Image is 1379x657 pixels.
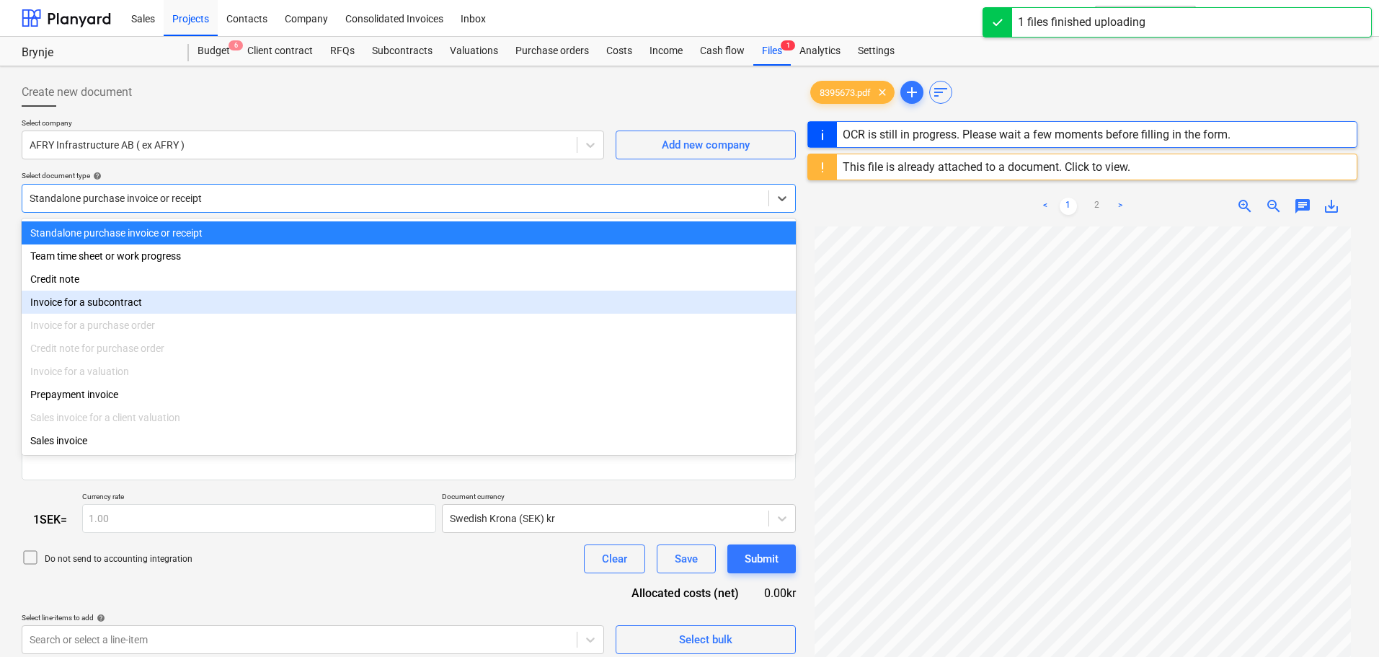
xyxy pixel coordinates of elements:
[657,544,716,573] button: Save
[45,553,192,565] p: Do not send to accounting integration
[762,585,796,601] div: 0.00kr
[22,383,796,406] div: Prepayment invoice
[22,268,796,291] div: Credit note
[691,37,753,66] a: Cash flow
[679,630,732,649] div: Select bulk
[1060,198,1077,215] a: Page 1 is your current page
[22,84,132,101] span: Create new document
[507,37,598,66] a: Purchase orders
[1323,198,1340,215] span: save_alt
[22,171,796,180] div: Select document type
[22,513,82,526] div: 1 SEK =
[811,87,879,98] span: 8395673.pdf
[363,37,441,66] a: Subcontracts
[82,492,436,504] p: Currency rate
[1236,198,1254,215] span: zoom_in
[22,337,796,360] div: Credit note for purchase order
[791,37,849,66] a: Analytics
[22,291,796,314] div: Invoice for a subcontract
[94,614,105,622] span: help
[189,37,239,66] div: Budget
[22,429,796,452] div: Sales invoice
[932,84,949,101] span: sort
[753,37,791,66] a: Files1
[1294,198,1311,215] span: chat
[22,314,796,337] div: Invoice for a purchase order
[843,160,1130,174] div: This file is already attached to a document. Click to view.
[641,37,691,66] a: Income
[229,40,243,50] span: 6
[1088,198,1106,215] a: Page 2
[22,360,796,383] div: Invoice for a valuation
[22,406,796,429] div: Sales invoice for a client valuation
[602,550,627,568] div: Clear
[22,244,796,268] div: Team time sheet or work progress
[1018,14,1145,31] div: 1 files finished uploading
[239,37,322,66] a: Client contract
[584,544,645,573] button: Clear
[22,45,172,61] div: Brynje
[903,84,921,101] span: add
[441,37,507,66] a: Valuations
[1307,588,1379,657] iframe: Chat Widget
[874,84,891,101] span: clear
[616,131,796,159] button: Add new company
[675,550,698,568] div: Save
[662,136,750,154] div: Add new company
[745,550,779,568] div: Submit
[849,37,903,66] a: Settings
[22,221,796,244] div: Standalone purchase invoice or receipt
[22,613,604,622] div: Select line-items to add
[810,81,895,104] div: 8395673.pdf
[616,625,796,654] button: Select bulk
[90,172,102,180] span: help
[781,40,795,50] span: 1
[843,128,1231,141] div: OCR is still in progress. Please wait a few moments before filling in the form.
[189,37,239,66] a: Budget6
[608,585,762,601] div: Allocated costs (net)
[1112,198,1129,215] a: Next page
[1037,198,1054,215] a: Previous page
[22,118,604,131] p: Select company
[1265,198,1282,215] span: zoom_out
[598,37,641,66] a: Costs
[442,492,796,504] p: Document currency
[322,37,363,66] a: RFQs
[753,37,791,66] div: Files
[727,544,796,573] button: Submit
